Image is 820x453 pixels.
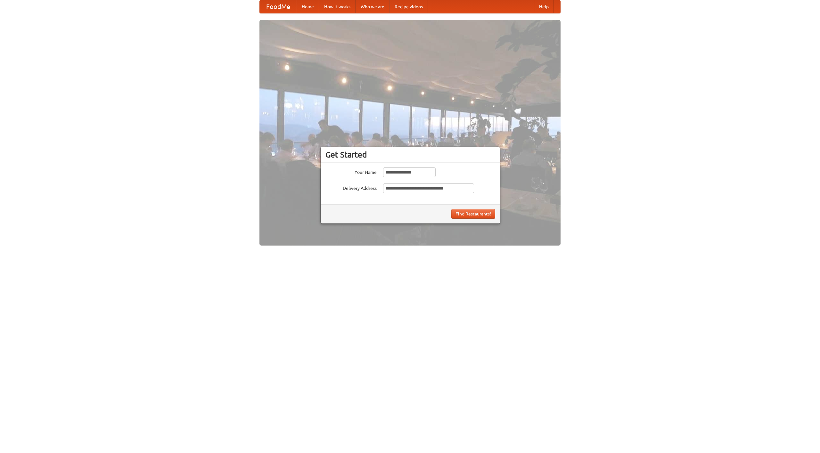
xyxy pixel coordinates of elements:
label: Delivery Address [325,183,377,191]
a: How it works [319,0,356,13]
a: Recipe videos [389,0,428,13]
a: Help [534,0,554,13]
button: Find Restaurants! [451,209,495,219]
a: Who we are [356,0,389,13]
label: Your Name [325,167,377,175]
h3: Get Started [325,150,495,159]
a: Home [297,0,319,13]
a: FoodMe [260,0,297,13]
